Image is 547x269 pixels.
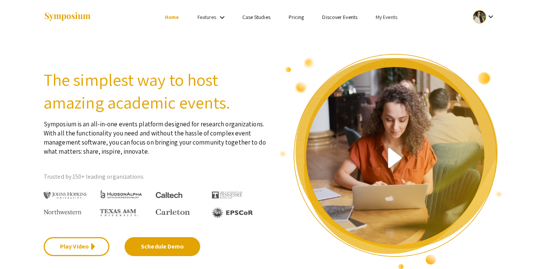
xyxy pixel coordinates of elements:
mat-icon: Expand account dropdown [486,12,495,21]
a: Pricing [289,14,304,20]
a: Case Studies [242,14,270,20]
mat-icon: Expand Features list [218,13,227,22]
img: Symposium by ForagerOne [44,12,91,22]
a: Home [165,14,179,20]
img: Johns Hopkins University [44,192,87,199]
img: EPSCOR [212,207,254,218]
p: Trusted by 150+ leading organizations [44,171,268,182]
h2: The simplest way to host amazing academic events. [44,68,268,114]
button: Expand account dropdown [465,8,503,25]
img: Carleton [156,209,190,215]
img: Texas A&M University [100,209,138,217]
a: My Events [376,14,397,20]
a: Features [198,14,217,20]
img: The University of Tennessee [212,192,242,198]
p: Symposium is an all-in-one events platform designed for research organizations. With all the func... [44,114,268,156]
a: Discover Events [322,14,357,20]
a: Schedule Demo [125,237,200,256]
img: Caltech [156,192,182,198]
a: Play Video [44,237,109,256]
img: HudsonAlpha [100,190,143,198]
img: Northwestern [44,209,82,214]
